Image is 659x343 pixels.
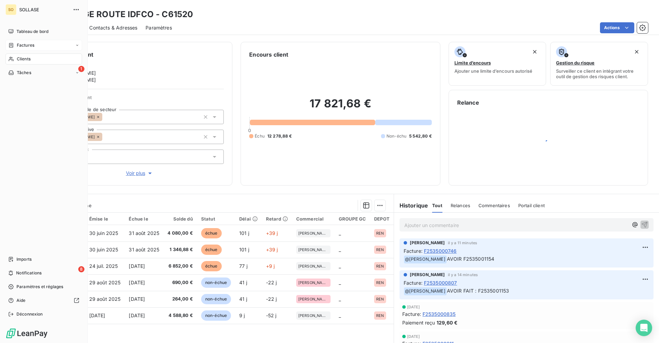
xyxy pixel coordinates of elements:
[129,216,159,222] div: Échue le
[402,310,421,318] span: Facture :
[376,248,384,252] span: REN
[126,170,153,177] span: Voir plus
[78,66,84,72] span: 1
[339,312,341,318] span: _
[267,133,292,139] span: 12 278,88 €
[448,241,477,245] span: il y a 11 minutes
[201,228,222,238] span: échue
[239,247,249,252] span: 101 j
[201,310,231,321] span: non-échue
[437,319,458,326] span: 129,60 €
[17,70,31,76] span: Tâches
[239,312,245,318] span: 9 j
[102,134,108,140] input: Ajouter une valeur
[448,273,478,277] span: il y a 14 minutes
[298,281,328,285] span: [PERSON_NAME]
[167,312,193,319] span: 4 588,80 €
[424,247,457,255] span: F2535000746
[636,320,652,336] div: Open Intercom Messenger
[201,245,222,255] span: échue
[404,287,447,295] span: @ [PERSON_NAME]
[457,98,639,107] h6: Relance
[404,279,423,286] span: Facture :
[102,114,108,120] input: Ajouter une valeur
[17,56,31,62] span: Clients
[89,216,121,222] div: Émise le
[167,296,193,303] span: 264,00 €
[376,314,384,318] span: REN
[167,216,193,222] div: Solde dû
[167,230,193,237] span: 4 080,00 €
[255,133,265,139] span: Échu
[239,216,258,222] div: Délai
[296,216,331,222] div: Commercial
[167,246,193,253] span: 1 346,88 €
[447,256,495,262] span: AVOIR F2535001154
[409,133,432,139] span: 5 542,80 €
[78,266,84,272] span: 8
[518,203,545,208] span: Portail client
[167,279,193,286] span: 690,00 €
[556,68,642,79] span: Surveiller ce client en intégrant votre outil de gestion des risques client.
[410,272,445,278] span: [PERSON_NAME]
[550,42,648,86] button: Gestion du risqueSurveiller ce client en intégrant votre outil de gestion des risques client.
[266,280,277,285] span: -22 j
[89,263,118,269] span: 24 juil. 2025
[376,297,384,301] span: REN
[407,305,420,309] span: [DATE]
[339,230,341,236] span: _
[407,334,420,339] span: [DATE]
[16,284,63,290] span: Paramètres et réglages
[402,319,435,326] span: Paiement reçu
[266,247,278,252] span: +39 j
[42,50,224,59] h6: Informations client
[556,60,594,66] span: Gestion du risque
[129,230,159,236] span: 31 août 2025
[454,60,491,66] span: Limite d’encours
[386,133,406,139] span: Non-échu
[201,277,231,288] span: non-échue
[249,97,431,117] h2: 17 821,68 €
[454,68,532,74] span: Ajouter une limite d’encours autorisé
[16,297,26,304] span: Aide
[146,24,172,31] span: Paramètres
[16,311,43,317] span: Déconnexion
[129,280,145,285] span: [DATE]
[55,169,224,177] button: Voir plus
[16,28,48,35] span: Tableau de bord
[5,328,48,339] img: Logo LeanPay
[298,314,328,318] span: [PERSON_NAME]
[266,230,278,236] span: +39 j
[339,247,341,252] span: _
[19,7,69,12] span: SOLLASE
[339,280,341,285] span: _
[5,295,82,306] a: Aide
[89,247,118,252] span: 30 juin 2025
[16,256,32,262] span: Imports
[89,312,105,318] span: [DATE]
[201,261,222,271] span: échue
[404,256,447,263] span: @ [PERSON_NAME]
[298,264,328,268] span: [PERSON_NAME]
[266,296,277,302] span: -22 j
[447,288,509,294] span: AVOIR FAIT : F2535001153
[239,280,247,285] span: 41 j
[55,95,224,104] span: Propriétés Client
[404,247,423,255] span: Facture :
[376,264,384,268] span: REN
[129,247,159,252] span: 31 août 2025
[89,24,137,31] span: Contacts & Adresses
[298,297,328,301] span: [PERSON_NAME]
[394,201,428,210] h6: Historique
[424,279,457,286] span: F2535000807
[451,203,470,208] span: Relances
[167,263,193,270] span: 6 852,00 €
[89,230,118,236] span: 30 juin 2025
[374,216,390,222] div: DEPOT
[478,203,510,208] span: Commentaires
[376,281,384,285] span: REN
[239,230,249,236] span: 101 j
[129,263,145,269] span: [DATE]
[17,42,34,48] span: Factures
[201,294,231,304] span: non-échue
